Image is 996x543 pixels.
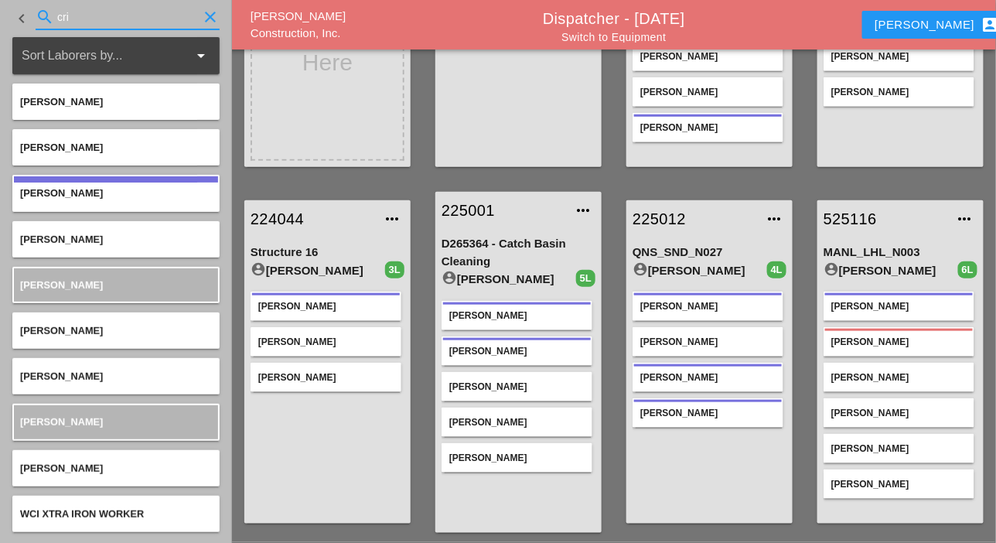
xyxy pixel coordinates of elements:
i: more_horiz [574,201,592,220]
div: [PERSON_NAME] [449,380,585,394]
i: more_horiz [383,210,401,228]
span: [PERSON_NAME] [20,142,103,153]
div: [PERSON_NAME] [640,85,776,99]
div: [PERSON_NAME] [831,371,967,384]
div: 6L [958,261,977,278]
div: [PERSON_NAME] [258,299,394,313]
div: 4L [767,261,786,278]
i: search [36,8,54,26]
span: [PERSON_NAME] [20,96,103,108]
div: [PERSON_NAME] [831,477,967,491]
span: [PERSON_NAME] [20,187,103,199]
div: MANL_LHL_N003 [824,244,977,261]
div: [PERSON_NAME] [449,415,585,429]
i: arrow_drop_down [192,46,210,65]
span: [PERSON_NAME] [20,371,103,382]
i: clear [201,8,220,26]
span: [PERSON_NAME] [20,325,103,336]
div: [PERSON_NAME] [449,309,585,323]
div: [PERSON_NAME] [831,335,967,349]
a: 225012 [633,207,756,231]
i: account_circle [633,261,648,277]
div: [PERSON_NAME] [831,406,967,420]
div: [PERSON_NAME] [640,371,776,384]
div: 5L [576,270,595,287]
div: D265364 - Catch Basin Cleaning [442,235,595,270]
div: [PERSON_NAME] [640,406,776,420]
a: Dispatcher - [DATE] [543,10,685,27]
div: [PERSON_NAME] [258,371,394,384]
div: [PERSON_NAME] [640,50,776,63]
i: keyboard_arrow_left [12,9,31,28]
div: [PERSON_NAME] [449,344,585,358]
div: [PERSON_NAME] [831,442,967,456]
a: 525116 [824,207,947,231]
i: account_circle [824,261,839,277]
span: [PERSON_NAME] [20,234,103,245]
input: Search for laborer [57,5,198,29]
a: [PERSON_NAME] Construction, Inc. [251,9,346,40]
i: account_circle [442,270,457,285]
i: more_horiz [765,210,783,228]
div: [PERSON_NAME] [633,261,767,280]
span: WCI Xtra Iron worker [20,508,144,520]
i: more_horiz [956,210,974,228]
div: [PERSON_NAME] [831,85,967,99]
span: [PERSON_NAME] [20,416,103,428]
a: 224044 [251,207,373,231]
div: 3L [385,261,404,278]
div: [PERSON_NAME] [824,261,958,280]
div: [PERSON_NAME] [449,451,585,465]
div: [PERSON_NAME] [640,299,776,313]
div: [PERSON_NAME] [251,261,385,280]
div: [PERSON_NAME] [831,299,967,313]
i: account_circle [251,261,266,277]
div: [PERSON_NAME] [640,121,776,135]
div: Structure 16 [251,244,404,261]
div: [PERSON_NAME] [258,335,394,349]
span: [PERSON_NAME] [20,463,103,474]
div: [PERSON_NAME] [442,270,576,289]
div: [PERSON_NAME] [831,50,967,63]
span: [PERSON_NAME] [20,279,103,291]
div: QNS_SND_N027 [633,244,786,261]
a: Switch to Equipment [561,31,666,43]
div: [PERSON_NAME] [640,335,776,349]
a: 225001 [442,199,565,222]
